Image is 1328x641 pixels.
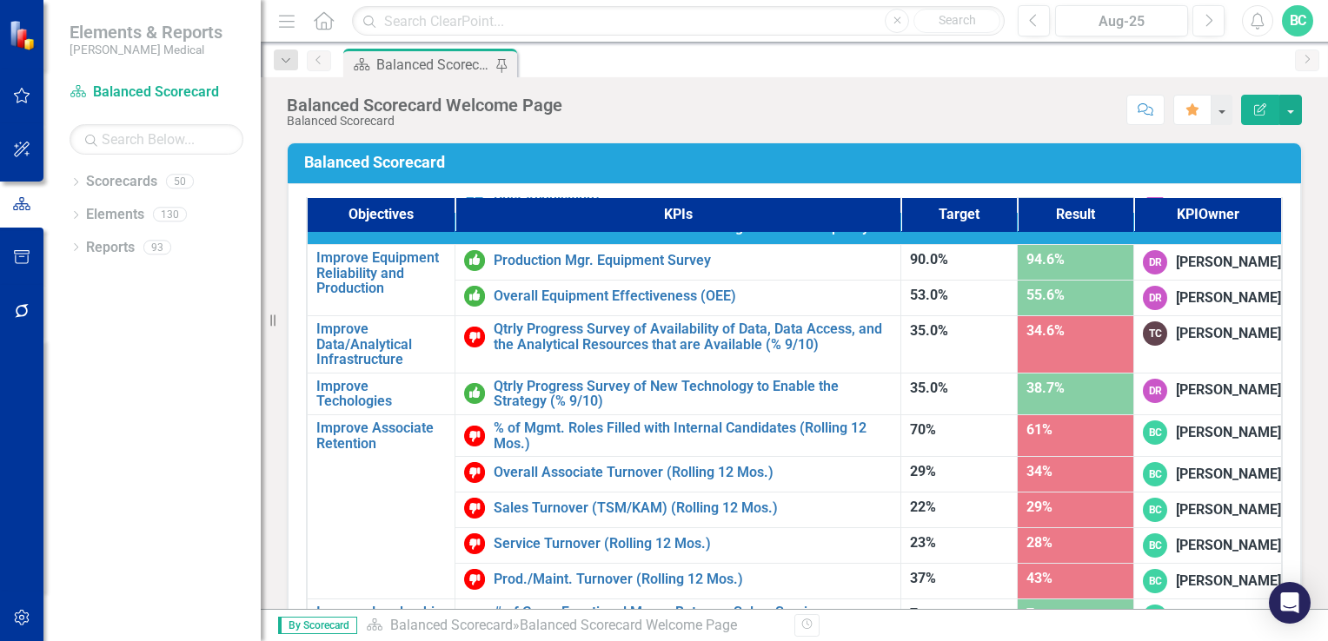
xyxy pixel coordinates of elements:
span: 28% [1026,534,1052,551]
td: Double-Click to Edit [1134,373,1282,414]
td: Double-Click to Edit [1134,315,1282,373]
td: Double-Click to Edit [1134,414,1282,456]
img: Below Target [464,462,485,483]
div: Balanced Scorecard Welcome Page [376,54,491,76]
td: Double-Click to Edit [1134,564,1282,599]
td: Double-Click to Edit Right Click for Context Menu [455,492,900,528]
a: Elements [86,205,144,225]
div: BC [1143,420,1167,445]
div: [PERSON_NAME] [1176,465,1281,485]
small: [PERSON_NAME] Medical [70,43,222,56]
div: [PERSON_NAME] [1176,324,1281,344]
span: 34% [1026,463,1052,479]
a: Overall Associate Turnover (Rolling 12 Mos.) [494,465,892,480]
span: 34.6% [1026,322,1065,339]
td: Double-Click to Edit Right Click for Context Menu [307,315,455,373]
span: 70% [910,421,936,438]
button: BC [1282,5,1313,36]
div: Balanced Scorecard Welcome Page [287,96,562,115]
img: On or Above Target [464,383,485,404]
a: Production Mgr. Equipment Survey [494,253,892,268]
img: On or Above Target [464,250,485,271]
td: Double-Click to Edit Right Click for Context Menu [455,457,900,492]
span: 23% [910,534,936,551]
h3: Balanced Scorecard [304,154,1291,171]
div: DR [1143,286,1167,310]
input: Search Below... [70,124,243,155]
a: Improve Equipment Reliability and Production [316,250,446,296]
span: 38.7% [1026,380,1065,396]
img: Below Target [464,533,485,554]
div: [PERSON_NAME] [1176,380,1281,400]
a: Balanced Scorecard [390,617,513,633]
div: Aug-25 [1061,11,1182,32]
a: Improve Techologies [316,379,446,409]
a: Overall Equipment Effectiveness (OEE) [494,288,892,304]
td: Double-Click to Edit [1134,492,1282,528]
a: Balanced Scorecard [70,83,243,102]
span: 35.0% [910,322,948,339]
img: Below Target [464,426,485,446]
button: Aug-25 [1055,5,1188,36]
div: 130 [153,208,187,222]
div: Balanced Scorecard [287,115,562,128]
div: BC [1143,533,1167,558]
div: [PERSON_NAME] [1176,536,1281,556]
span: 29% [910,463,936,479]
div: [PERSON_NAME] [1176,288,1281,308]
div: » [366,616,781,636]
a: Qtrly Progress Survey of New Technology to Enable the Strategy (% 9/10) [494,379,892,409]
td: Double-Click to Edit Right Click for Context Menu [455,280,900,315]
td: Double-Click to Edit [1134,244,1282,280]
span: By Scorecard [278,617,357,634]
div: BC [1143,462,1167,486]
span: 29% [1026,499,1052,515]
span: 90.0% [910,251,948,268]
a: % of Mgmt. Roles Filled with Internal Candidates (Rolling 12 Mos.) [494,420,892,451]
td: Double-Click to Edit Right Click for Context Menu [455,528,900,564]
span: 7 [910,605,918,622]
div: Balanced Scorecard Welcome Page [520,617,737,633]
td: Double-Click to Edit Right Click for Context Menu [455,599,900,641]
img: ClearPoint Strategy [9,20,39,50]
a: Prod./Maint. Turnover (Rolling 12 Mos.) [494,572,892,587]
div: BC [1143,498,1167,522]
span: 55.6% [1026,287,1065,303]
td: Double-Click to Edit Right Click for Context Menu [455,414,900,456]
td: Double-Click to Edit Right Click for Context Menu [455,244,900,280]
button: Search [913,9,1000,33]
div: 93 [143,240,171,254]
span: 61% [1026,421,1052,438]
div: [PERSON_NAME] [1176,423,1281,443]
span: 22% [910,499,936,515]
a: Sales Turnover (TSM/KAM) (Rolling 12 Mos.) [494,500,892,516]
td: Double-Click to Edit [1134,599,1282,641]
a: Qtrly Progress Survey of Availability of Data, Data Access, and the Analytical Resources that are... [494,321,892,352]
div: [PERSON_NAME] [1176,500,1281,520]
div: 50 [166,175,194,189]
img: Below Target [464,498,485,519]
span: 43% [1026,570,1052,586]
div: DR [1143,250,1167,274]
span: 53.0% [910,287,948,303]
a: Scorecards [86,172,157,192]
div: [PERSON_NAME] [1176,253,1281,273]
span: 37% [910,570,936,586]
img: Below Target [464,327,485,347]
td: Double-Click to Edit Right Click for Context Menu [455,315,900,373]
span: 94.6% [1026,251,1065,268]
td: Double-Click to Edit Right Click for Context Menu [455,373,900,414]
a: Improve Associate Retention [316,420,446,451]
td: Double-Click to Edit [1134,528,1282,564]
span: Search [939,13,976,27]
img: On or Above Target [464,286,485,307]
td: Double-Click to Edit Right Click for Context Menu [307,373,455,414]
td: Double-Click to Edit [1134,457,1282,492]
td: Double-Click to Edit Right Click for Context Menu [307,244,455,315]
td: Double-Click to Edit Right Click for Context Menu [455,564,900,599]
input: Search ClearPoint... [352,6,1005,36]
div: [PERSON_NAME] [1176,607,1281,627]
span: 7 [1026,605,1034,622]
a: # of Cross Functional Moves Between Sales, Service, Production, or Home Office Functions (Rolling... [494,605,892,635]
